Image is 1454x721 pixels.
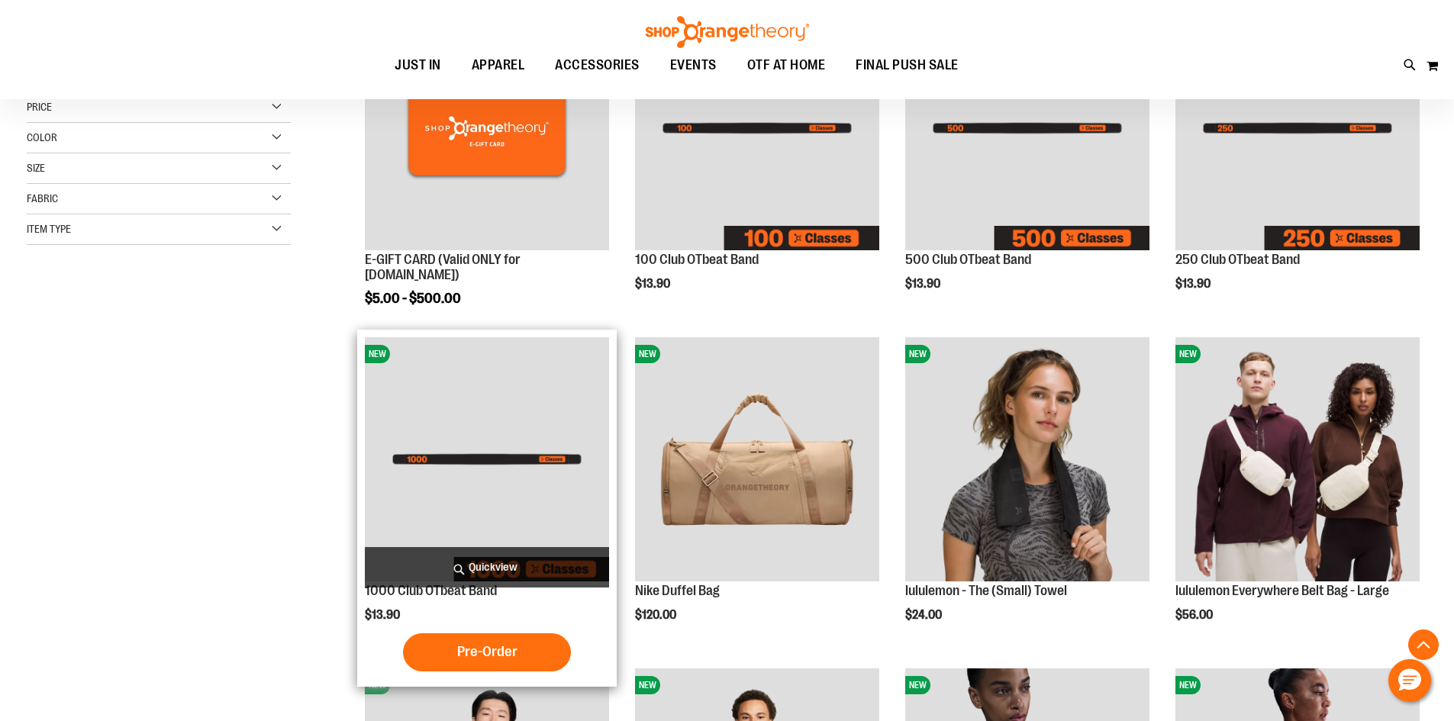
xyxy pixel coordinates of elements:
[747,48,826,82] span: OTF AT HOME
[635,252,759,267] a: 100 Club OTbeat Band
[365,291,461,306] span: $5.00 - $500.00
[905,676,930,694] span: NEW
[905,337,1149,584] a: lululemon - The (Small) TowelNEW
[635,337,879,581] img: Nike Duffel Bag
[1175,337,1420,581] img: lululemon Everywhere Belt Bag - Large
[635,583,720,598] a: Nike Duffel Bag
[27,131,57,143] span: Color
[472,48,525,82] span: APPAREL
[1175,608,1215,622] span: $56.00
[395,48,441,82] span: JUST IN
[635,337,879,584] a: Nike Duffel BagNEW
[1175,676,1201,694] span: NEW
[1175,583,1389,598] a: lululemon Everywhere Belt Bag - Large
[905,608,944,622] span: $24.00
[856,48,959,82] span: FINAL PUSH SALE
[635,6,879,250] img: Image of 100 Club OTbeat Band
[457,643,517,660] span: Pre-Order
[357,330,617,687] div: product
[27,101,52,113] span: Price
[365,6,609,253] a: E-GIFT CARD (Valid ONLY for ShopOrangetheory.com)NEW
[635,676,660,694] span: NEW
[1175,337,1420,584] a: lululemon Everywhere Belt Bag - LargeNEW
[905,277,943,291] span: $13.90
[27,192,58,204] span: Fabric
[540,48,655,83] a: ACCESSORIES
[670,48,717,82] span: EVENTS
[898,330,1157,661] div: product
[1175,345,1201,363] span: NEW
[1175,252,1300,267] a: 250 Club OTbeat Band
[905,6,1149,253] a: Image of 500 Club OTbeat BandNEW
[905,337,1149,581] img: lululemon - The (Small) Towel
[365,345,390,363] span: NEW
[635,608,679,622] span: $120.00
[905,583,1067,598] a: lululemon - The (Small) Towel
[627,330,887,661] div: product
[555,48,640,82] span: ACCESSORIES
[1175,6,1420,250] img: Image of 250 Club OTbeat Band
[840,48,974,83] a: FINAL PUSH SALE
[365,337,609,584] a: Image of 1000 Club OTbeat BandNEW
[635,6,879,253] a: Image of 100 Club OTbeat BandNEW
[456,48,540,83] a: APPAREL
[1168,330,1427,661] div: product
[1408,629,1439,660] button: Back To Top
[379,48,456,82] a: JUST IN
[365,608,402,622] span: $13.90
[27,223,71,235] span: Item Type
[1175,6,1420,253] a: Image of 250 Club OTbeat BandNEW
[365,252,521,282] a: E-GIFT CARD (Valid ONLY for [DOMAIN_NAME])
[905,6,1149,250] img: Image of 500 Club OTbeat Band
[1175,277,1213,291] span: $13.90
[365,6,609,250] img: E-GIFT CARD (Valid ONLY for ShopOrangetheory.com)
[905,345,930,363] span: NEW
[655,48,732,83] a: EVENTS
[732,48,841,83] a: OTF AT HOME
[1388,659,1431,702] button: Hello, have a question? Let’s chat.
[905,252,1031,267] a: 500 Club OTbeat Band
[365,547,609,587] a: Quickview
[643,16,811,48] img: Shop Orangetheory
[365,583,497,598] a: 1000 Club OTbeat Band
[365,337,609,581] img: Image of 1000 Club OTbeat Band
[403,633,571,671] button: Pre-Order
[27,162,45,174] span: Size
[635,345,660,363] span: NEW
[635,277,672,291] span: $13.90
